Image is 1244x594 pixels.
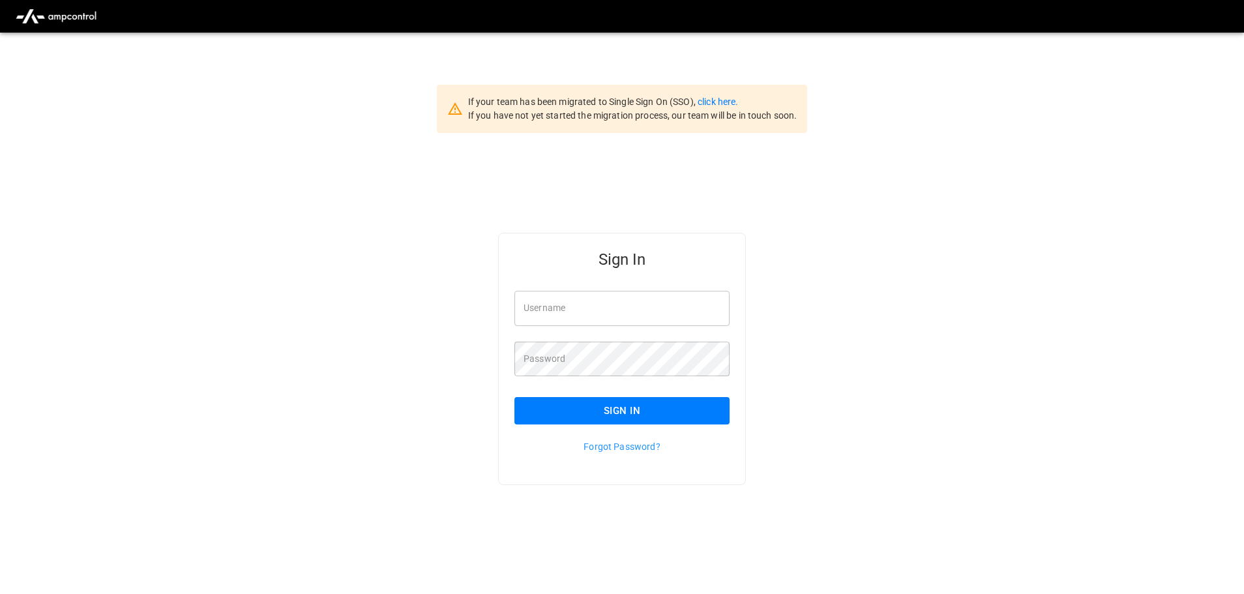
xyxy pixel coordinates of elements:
[514,440,730,453] p: Forgot Password?
[698,97,738,107] a: click here.
[468,97,698,107] span: If your team has been migrated to Single Sign On (SSO),
[514,397,730,424] button: Sign In
[514,249,730,270] h5: Sign In
[468,110,797,121] span: If you have not yet started the migration process, our team will be in touch soon.
[10,4,102,29] img: ampcontrol.io logo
